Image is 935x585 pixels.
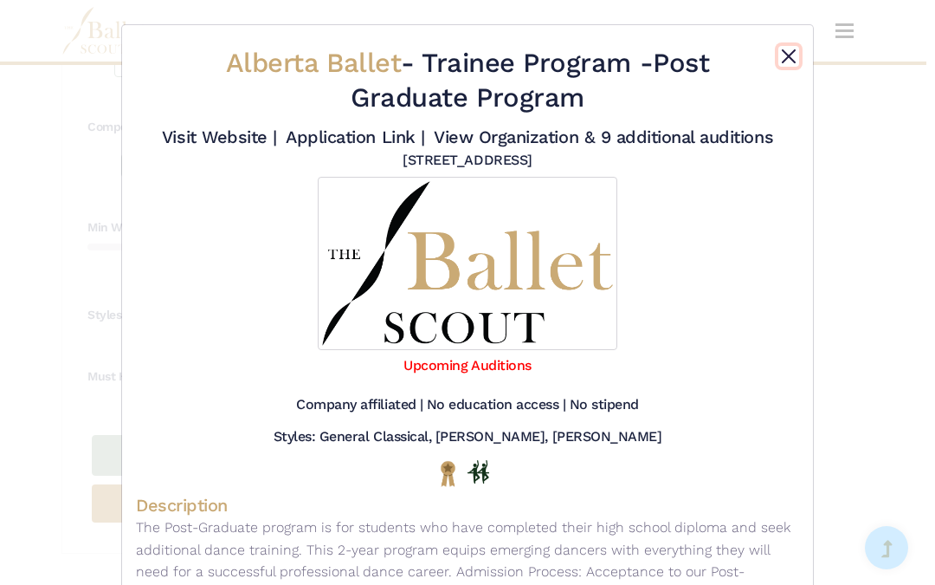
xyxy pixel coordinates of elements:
[274,428,662,446] h5: Styles: General Classical, [PERSON_NAME], [PERSON_NAME]
[427,396,566,414] h5: No education access |
[191,46,744,115] h2: - Post Graduate Program
[403,152,532,170] h5: [STREET_ADDRESS]
[226,47,401,79] span: Alberta Ballet
[403,357,531,374] a: Upcoming Auditions
[422,47,653,79] span: Trainee Program -
[296,396,422,414] h5: Company affiliated |
[162,127,277,147] a: Visit Website |
[437,460,459,487] img: National
[434,127,773,147] a: View Organization & 9 additional auditions
[318,177,616,350] img: Logo
[136,494,799,517] h4: Description
[286,127,424,147] a: Application Link |
[778,46,799,67] button: Close
[570,396,639,414] h5: No stipend
[467,460,489,483] img: In Person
